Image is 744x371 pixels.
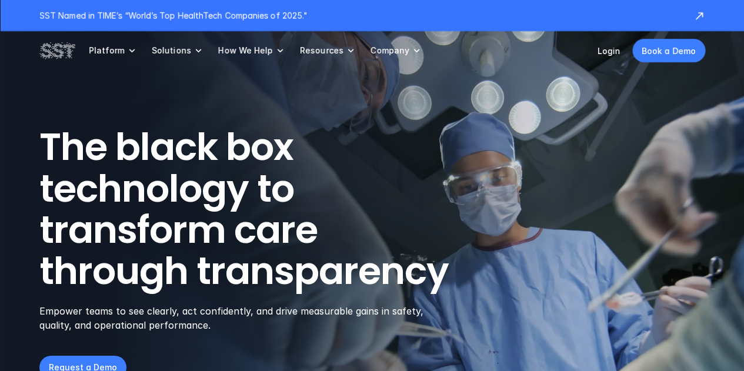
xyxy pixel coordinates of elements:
[642,45,696,57] p: Book a Demo
[218,45,273,56] p: How We Help
[39,9,682,22] p: SST Named in TIME’s “World’s Top HealthTech Companies of 2025."
[39,41,75,61] img: SST logo
[371,45,409,56] p: Company
[152,45,191,56] p: Solutions
[89,45,125,56] p: Platform
[39,304,439,332] p: Empower teams to see clearly, act confidently, and drive measurable gains in safety, quality, and...
[632,39,705,62] a: Book a Demo
[39,126,505,292] h1: The black box technology to transform care through transparency
[89,31,138,70] a: Platform
[598,46,620,56] a: Login
[300,45,343,56] p: Resources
